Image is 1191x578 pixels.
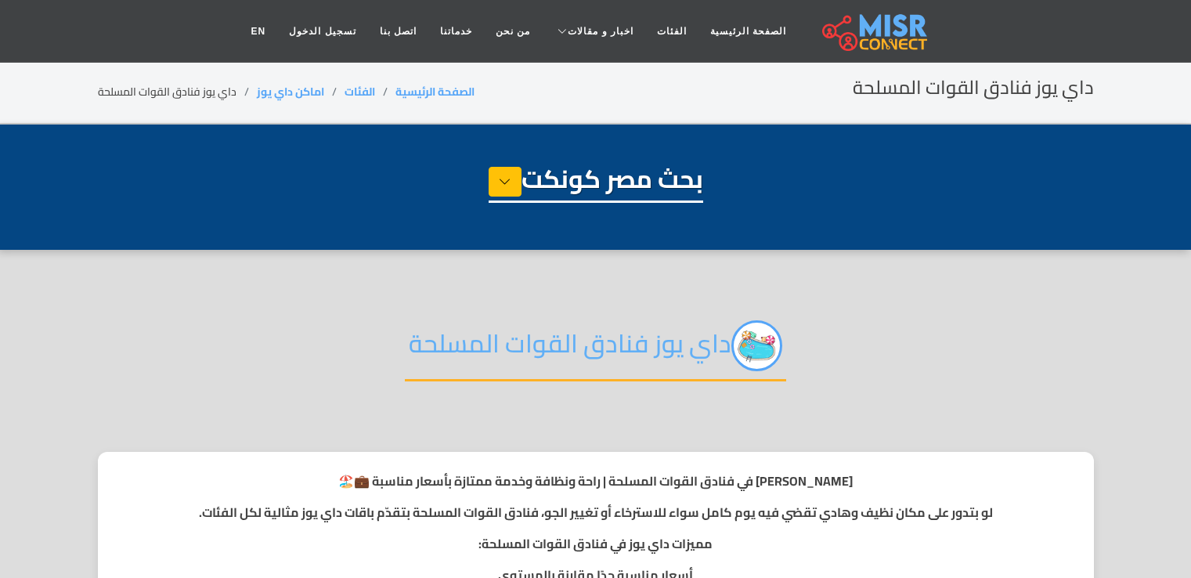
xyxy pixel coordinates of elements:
[822,12,927,51] img: main.misr_connect
[853,77,1094,99] h2: داي يوز فنادق القوات المسلحة
[395,81,475,102] a: الصفحة الرئيسية
[484,16,542,46] a: من نحن
[731,320,782,371] img: IFgHSiZDwsG7Gf9CYDht.jpg
[257,81,324,102] a: اماكن داي يوز
[568,24,633,38] span: اخبار و مقالات
[478,532,713,555] strong: مميزات داي يوز في فنادق القوات المسلحة:
[645,16,698,46] a: الفئات
[428,16,484,46] a: خدماتنا
[542,16,645,46] a: اخبار و مقالات
[489,164,703,203] h1: بحث مصر كونكت
[199,500,993,524] strong: لو بتدور على مكان نظيف وهادي تقضي فيه يوم كامل سواء للاسترخاء أو تغيير الجو، فنادق القوات المسلحة...
[240,16,278,46] a: EN
[98,84,257,100] li: داي يوز فنادق القوات المسلحة
[277,16,367,46] a: تسجيل الدخول
[405,320,786,381] h2: داي يوز فنادق القوات المسلحة
[368,16,428,46] a: اتصل بنا
[698,16,798,46] a: الصفحة الرئيسية
[345,81,375,102] a: الفئات
[338,469,853,493] strong: [PERSON_NAME] في فنادق القوات المسلحة | راحة ونظافة وخدمة ممتازة بأسعار مناسبة 💼🏖️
